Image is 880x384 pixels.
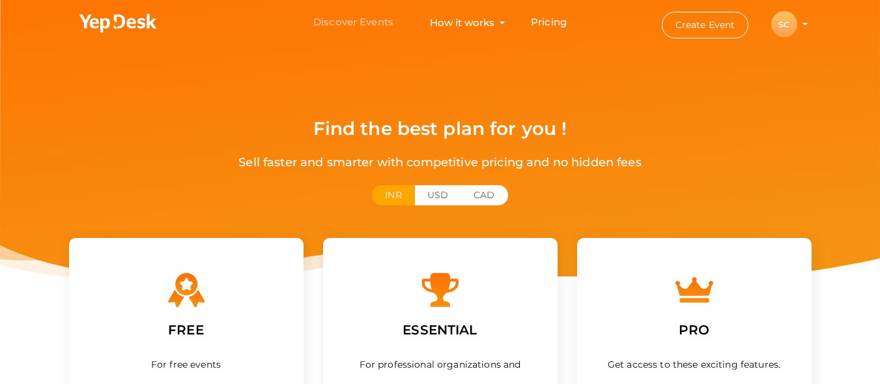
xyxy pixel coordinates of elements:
button: INR [372,185,414,205]
div: Sell faster and smarter with competitive pricing and no hidden fees [7,153,873,172]
div: Find the best plan for you ! [7,104,873,153]
div: SC [771,11,797,37]
label: ESSENTIAL [393,310,487,350]
label: FREE [158,310,214,350]
button: Create Event [662,12,749,38]
button: How it works [426,10,498,35]
a: Pricing [531,10,567,35]
img: Free [167,271,206,310]
button: CAD [461,185,507,205]
label: PRO [669,310,719,350]
img: trophy.svg [421,271,460,310]
button: SC [767,10,801,38]
img: crown.svg [675,271,714,310]
button: USD [414,185,461,205]
a: Discover Events [313,10,393,35]
profile-pic: SC [771,20,797,29]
